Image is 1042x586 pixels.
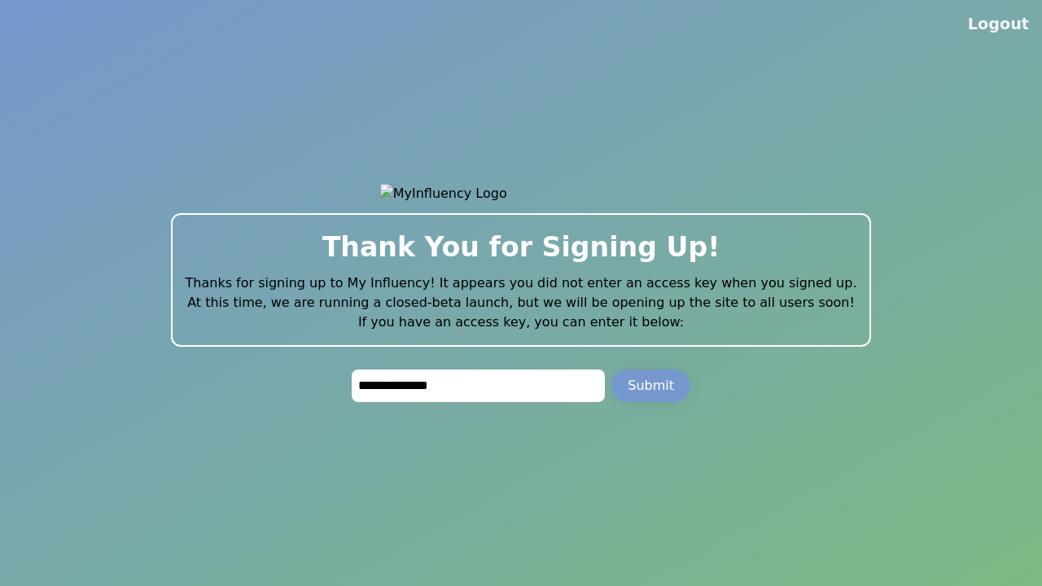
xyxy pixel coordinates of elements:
[186,293,857,313] p: At this time, we are running a closed-beta launch, but we will be opening up the site to all user...
[186,313,857,332] p: If you have an access key, you can enter it below:
[611,370,690,402] button: Submit
[186,273,857,293] p: Thanks for signing up to My Influency! It appears you did not enter an access key when you signed...
[968,13,1029,36] button: Logout
[628,376,674,396] div: Submit
[380,184,663,203] img: MyInfluency Logo
[186,228,857,267] h2: Thank You for Signing Up!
